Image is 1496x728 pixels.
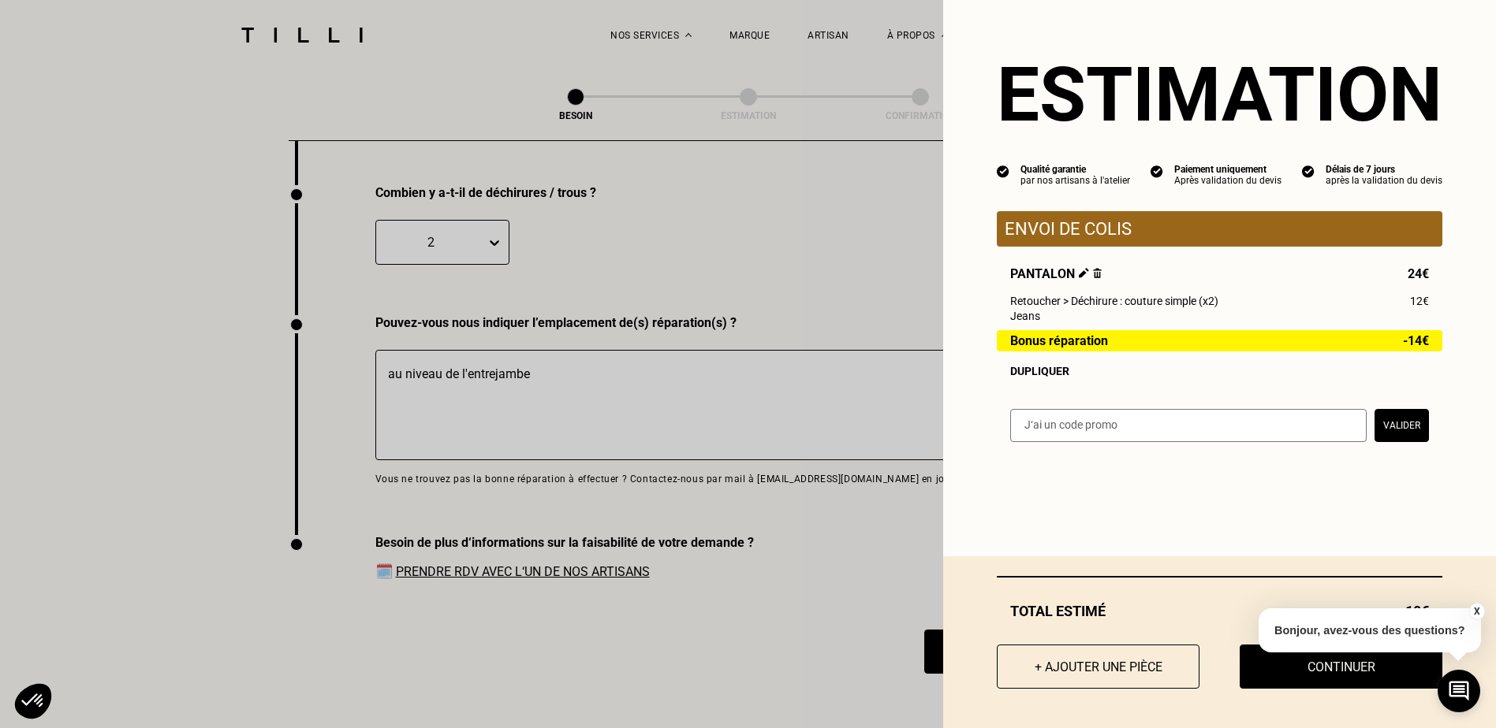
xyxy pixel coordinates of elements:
button: Continuer [1240,644,1442,689]
span: 24€ [1408,266,1429,281]
span: Retoucher > Déchirure : couture simple (x2) [1010,295,1218,307]
img: icon list info [997,164,1009,178]
img: icon list info [1151,164,1163,178]
button: X [1468,603,1484,620]
button: + Ajouter une pièce [997,644,1199,689]
div: Total estimé [997,603,1442,619]
div: après la validation du devis [1326,175,1442,186]
span: Bonus réparation [1010,334,1108,347]
div: Qualité garantie [1020,164,1130,175]
img: Éditer [1079,268,1089,278]
p: Envoi de colis [1005,219,1434,239]
span: Pantalon [1010,266,1102,281]
img: icon list info [1302,164,1315,178]
img: Supprimer [1093,268,1102,278]
span: -14€ [1403,334,1429,347]
div: Après validation du devis [1174,175,1281,186]
section: Estimation [997,50,1442,139]
input: J‘ai un code promo [1010,409,1367,442]
div: par nos artisans à l'atelier [1020,175,1130,186]
p: Bonjour, avez-vous des questions? [1259,608,1481,652]
div: Paiement uniquement [1174,164,1281,175]
span: 12€ [1410,295,1429,307]
div: Délais de 7 jours [1326,164,1442,175]
button: Valider [1375,409,1429,442]
div: Dupliquer [1010,365,1429,377]
span: Jeans [1010,310,1040,322]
